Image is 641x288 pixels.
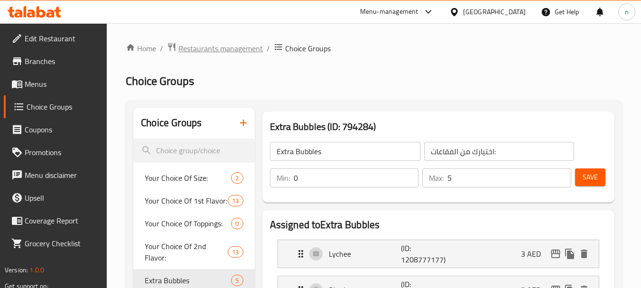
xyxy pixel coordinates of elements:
li: Expand [270,236,607,272]
a: Promotions [4,141,107,164]
button: delete [577,247,591,261]
span: Choice Groups [126,70,194,92]
span: 2 [232,174,242,183]
p: Max: [429,172,444,184]
a: Home [126,43,156,54]
span: Your Choice Of Size: [145,172,231,184]
span: 5 [232,276,242,285]
span: Grocery Checklist [25,238,100,249]
span: Menu disclaimer [25,169,100,181]
span: Choice Groups [27,101,100,112]
p: 3 AED [521,248,548,260]
li: / [267,43,270,54]
span: Restaurants management [178,43,263,54]
span: 0 [232,219,242,228]
span: Coupons [25,124,100,135]
span: 1.0.0 [29,264,44,276]
div: Choices [231,218,243,229]
span: Menus [25,78,100,90]
a: Grocery Checklist [4,232,107,255]
div: Your Choice Of 2nd Flavor:13 [133,235,254,269]
span: Version: [5,264,28,276]
nav: breadcrumb [126,42,622,55]
a: Coverage Report [4,209,107,232]
a: Menus [4,73,107,95]
div: Your Choice Of Toppings:0 [133,212,254,235]
a: Restaurants management [167,42,263,55]
span: 13 [228,196,242,205]
div: Choices [228,195,243,206]
span: Save [583,171,598,183]
span: n [625,7,629,17]
div: Choices [228,246,243,258]
span: Your Choice Of Toppings: [145,218,231,229]
input: search [133,139,254,163]
button: edit [548,247,563,261]
div: Menu-management [360,6,418,18]
span: Coverage Report [25,215,100,226]
button: duplicate [563,247,577,261]
a: Edit Restaurant [4,27,107,50]
p: Lychee [329,248,401,260]
a: Choice Groups [4,95,107,118]
div: Your Choice Of Size:2 [133,167,254,189]
span: 13 [228,248,242,257]
span: Upsell [25,192,100,204]
span: Your Choice Of 1st Flavor: [145,195,228,206]
a: Coupons [4,118,107,141]
span: Edit Restaurant [25,33,100,44]
div: Expand [278,240,599,268]
span: Choice Groups [285,43,331,54]
button: Save [575,168,605,186]
h3: Extra Bubbles (ID: 794284) [270,119,607,134]
a: Upsell [4,186,107,209]
span: Extra Bubbles [145,275,231,286]
div: Your Choice Of 1st Flavor:13 [133,189,254,212]
a: Branches [4,50,107,73]
p: Min: [277,172,290,184]
li: / [160,43,163,54]
a: Menu disclaimer [4,164,107,186]
span: Your Choice Of 2nd Flavor: [145,241,228,263]
span: Promotions [25,147,100,158]
h2: Choice Groups [141,116,202,130]
h2: Assigned to Extra Bubbles [270,218,607,232]
div: [GEOGRAPHIC_DATA] [463,7,526,17]
span: Branches [25,56,100,67]
p: (ID: 1208777177) [401,242,449,265]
